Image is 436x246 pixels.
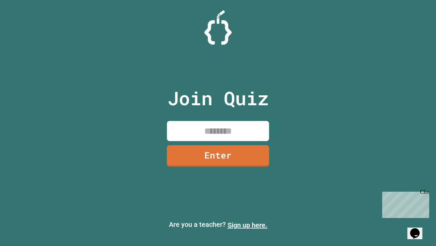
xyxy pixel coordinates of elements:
p: Are you a teacher? [5,219,431,230]
p: Join Quiz [168,84,269,112]
a: Enter [167,145,269,167]
iframe: chat widget [407,219,429,239]
img: Logo.svg [204,10,232,45]
iframe: chat widget [379,189,429,218]
div: Chat with us now!Close [3,3,47,43]
a: Sign up here. [228,221,267,229]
